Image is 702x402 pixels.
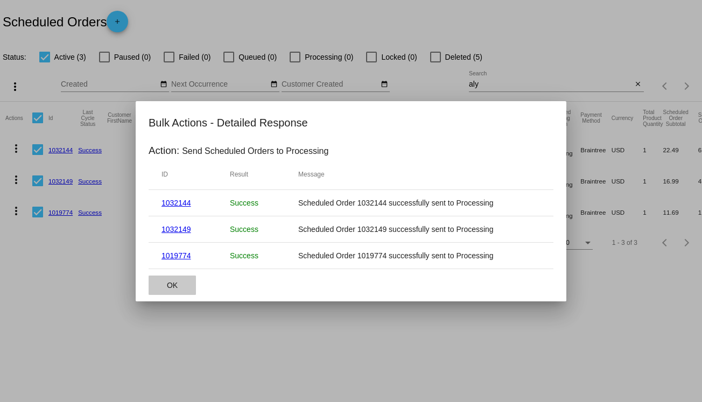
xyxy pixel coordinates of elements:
a: 1032144 [162,199,191,207]
mat-header-cell: Result [230,171,298,178]
mat-cell: Scheduled Order 1032149 successfully sent to Processing [298,225,540,234]
p: Send Scheduled Orders to Processing [182,146,328,156]
a: 1019774 [162,251,191,260]
span: OK [167,281,178,290]
button: Close dialog [149,276,196,295]
mat-header-cell: Message [298,171,540,178]
a: 1032149 [162,225,191,234]
mat-cell: Scheduled Order 1019774 successfully sent to Processing [298,251,540,260]
p: Success [230,251,298,260]
p: Success [230,199,298,207]
h3: Action: [149,145,179,157]
mat-header-cell: ID [162,171,230,178]
p: Success [230,225,298,234]
mat-cell: Scheduled Order 1032144 successfully sent to Processing [298,199,540,207]
h2: Bulk Actions - Detailed Response [149,114,553,131]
